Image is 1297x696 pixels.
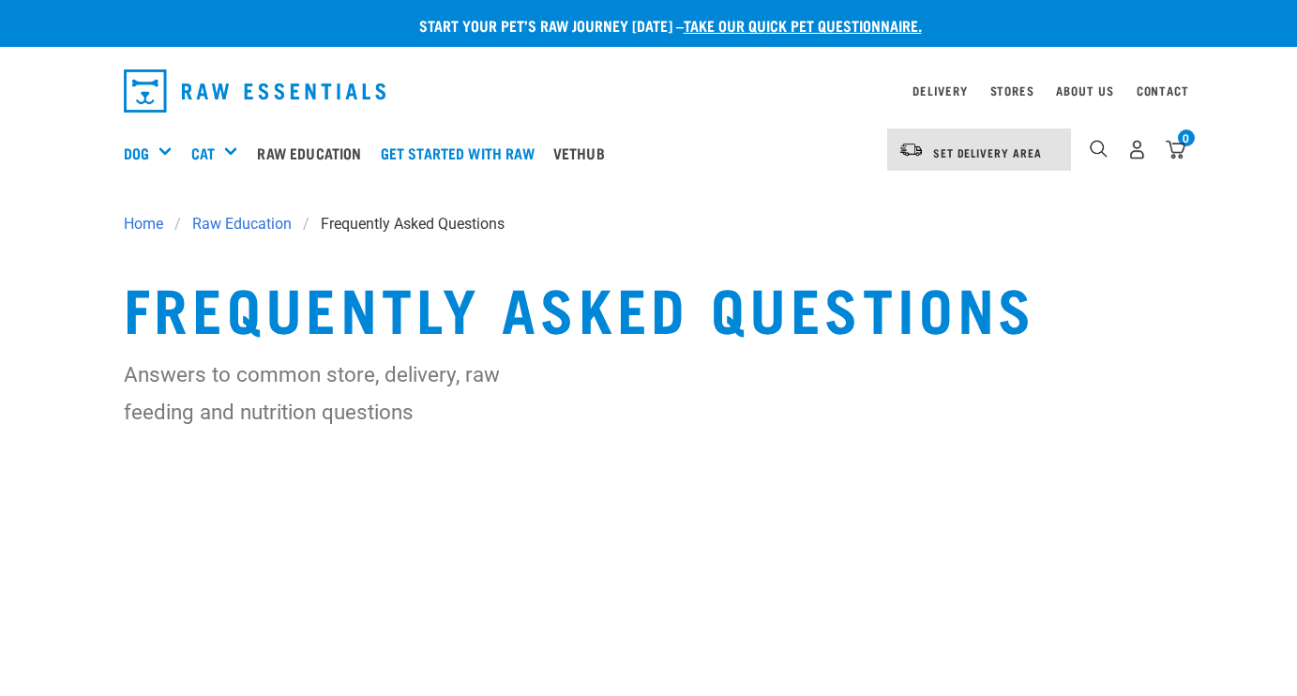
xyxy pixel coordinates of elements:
[191,142,215,164] a: Cat
[124,213,1174,235] nav: breadcrumbs
[252,115,375,190] a: Raw Education
[192,213,292,235] span: Raw Education
[109,62,1189,120] nav: dropdown navigation
[898,142,924,159] img: van-moving.png
[1127,140,1147,159] img: user.png
[124,213,174,235] a: Home
[1166,140,1185,159] img: home-icon@2x.png
[1178,129,1195,146] div: 0
[1137,87,1189,94] a: Contact
[124,69,386,113] img: Raw Essentials Logo
[124,142,149,164] a: Dog
[933,149,1042,156] span: Set Delivery Area
[124,273,1174,340] h1: Frequently Asked Questions
[1056,87,1113,94] a: About Us
[990,87,1034,94] a: Stores
[124,356,544,431] p: Answers to common store, delivery, raw feeding and nutrition questions
[124,213,163,235] span: Home
[1090,140,1108,158] img: home-icon-1@2x.png
[549,115,619,190] a: Vethub
[684,21,922,29] a: take our quick pet questionnaire.
[181,213,303,235] a: Raw Education
[912,87,967,94] a: Delivery
[376,115,549,190] a: Get started with Raw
